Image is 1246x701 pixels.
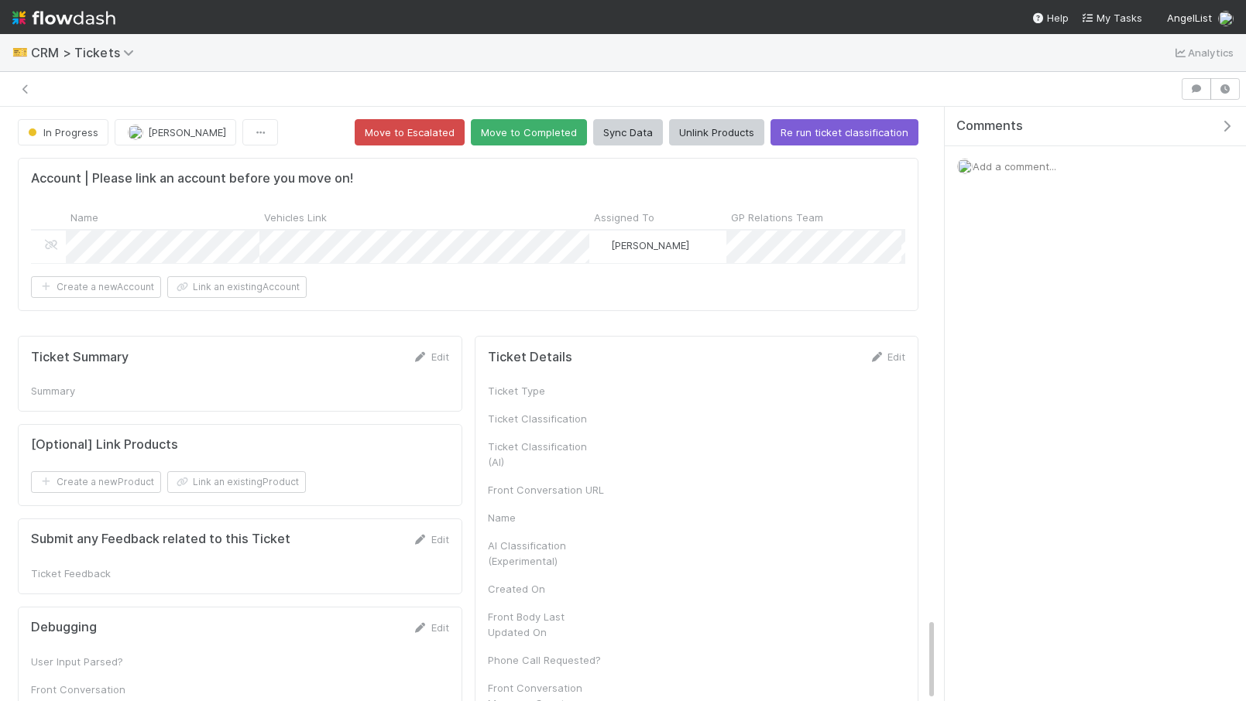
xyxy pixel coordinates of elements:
[12,5,115,31] img: logo-inverted-e16ddd16eac7371096b0.svg
[31,276,161,298] button: Create a newAccount
[1081,12,1142,24] span: My Tasks
[1081,10,1142,26] a: My Tasks
[31,45,142,60] span: CRM > Tickets
[31,350,129,365] h5: Ticket Summary
[31,654,147,669] div: User Input Parsed?
[596,238,689,253] div: [PERSON_NAME]
[488,482,604,498] div: Front Conversation URL
[167,276,307,298] button: Link an existingAccount
[355,119,465,145] button: Move to Escalated
[488,609,604,640] div: Front Body Last Updated On
[488,439,604,470] div: Ticket Classification (AI)
[731,210,823,225] span: GP Relations Team
[31,383,147,398] div: Summary
[25,126,98,138] span: In Progress
[1167,12,1212,24] span: AngelList
[31,437,178,453] h5: [Optional] Link Products
[148,126,226,138] span: [PERSON_NAME]
[70,210,98,225] span: Name
[593,119,663,145] button: Sync Data
[973,160,1056,173] span: Add a comment...
[31,532,290,547] h5: Submit any Feedback related to this Ticket
[669,119,764,145] button: Unlink Products
[115,119,236,145] button: [PERSON_NAME]
[771,119,918,145] button: Re run ticket classification
[128,125,143,140] img: avatar_6daca87a-2c2e-4848-8ddb-62067031c24f.png
[611,239,689,251] span: [PERSON_NAME]
[1172,43,1234,62] a: Analytics
[413,350,449,363] a: Edit
[264,210,327,225] span: Vehicles Link
[957,159,973,174] img: avatar_6daca87a-2c2e-4848-8ddb-62067031c24f.png
[167,471,306,493] button: Link an existingProduct
[471,119,587,145] button: Move to Completed
[413,533,449,545] a: Edit
[488,411,604,426] div: Ticket Classification
[1218,11,1234,26] img: avatar_6daca87a-2c2e-4848-8ddb-62067031c24f.png
[488,652,604,668] div: Phone Call Requested?
[869,350,905,363] a: Edit
[956,118,1023,134] span: Comments
[1031,10,1069,26] div: Help
[488,350,572,365] h5: Ticket Details
[31,566,147,581] div: Ticket Feedback
[488,510,604,525] div: Name
[596,239,609,251] img: avatar_f2899df2-d2b9-483b-a052-ca3b1db2e5e2.png
[31,620,97,635] h5: Debugging
[488,581,604,597] div: Created On
[31,171,353,186] h5: Account | Please link an account before you move on!
[12,46,28,59] span: 🎫
[18,119,108,145] button: In Progress
[594,210,654,225] span: Assigned To
[488,538,604,569] div: AI Classification (Experimental)
[413,621,449,634] a: Edit
[31,471,161,493] button: Create a newProduct
[488,383,604,398] div: Ticket Type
